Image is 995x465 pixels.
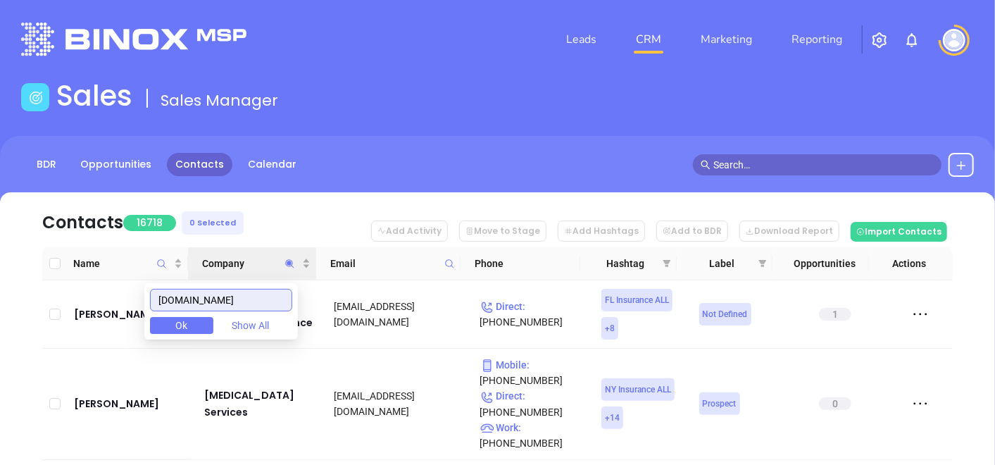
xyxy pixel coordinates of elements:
[630,25,667,54] a: CRM
[204,387,314,421] a: [MEDICAL_DATA] Services
[943,29,965,51] img: user
[150,289,292,311] input: Search
[786,25,848,54] a: Reporting
[819,308,851,321] span: 1
[663,259,671,268] span: filter
[21,23,246,56] img: logo
[480,390,526,402] span: Direct :
[480,299,582,330] p: [PHONE_NUMBER]
[480,422,522,433] span: Work :
[176,318,188,333] span: Ok
[461,247,581,280] th: Phone
[150,317,213,334] button: Ok
[703,396,737,411] span: Prospect
[869,247,941,280] th: Actions
[56,79,132,113] h1: Sales
[73,256,171,271] span: Name
[72,153,160,176] a: Opportunities
[772,247,869,280] th: Opportunities
[74,395,184,412] a: [PERSON_NAME]
[182,211,244,235] div: 0 Selected
[851,222,947,242] button: Import Contacts
[334,299,460,330] div: [EMAIL_ADDRESS][DOMAIN_NAME]
[239,153,305,176] a: Calendar
[605,382,671,397] span: NY Insurance ALL
[713,157,934,173] input: Search…
[561,25,602,54] a: Leads
[330,256,439,271] span: Email
[758,259,767,268] span: filter
[701,160,711,170] span: search
[167,153,232,176] a: Contacts
[703,306,748,322] span: Not Defined
[74,306,184,323] a: [PERSON_NAME]
[28,153,65,176] a: BDR
[480,420,582,451] p: [PHONE_NUMBER]
[188,247,316,280] th: Company
[903,32,920,49] img: iconNotification
[219,317,282,334] button: Show All
[605,410,620,426] span: + 14
[594,256,657,271] span: Hashtag
[123,215,176,231] span: 16718
[605,292,669,308] span: FL Insurance ALL
[42,210,123,235] div: Contacts
[691,256,753,271] span: Label
[480,301,526,312] span: Direct :
[695,25,758,54] a: Marketing
[660,253,674,274] span: filter
[480,359,530,371] span: Mobile :
[202,256,299,271] span: Company
[161,89,278,111] span: Sales Manager
[819,397,851,410] span: 0
[232,318,270,333] span: Show All
[756,253,770,274] span: filter
[480,357,582,388] p: [PHONE_NUMBER]
[605,321,615,336] span: + 8
[334,388,460,419] div: [EMAIL_ADDRESS][DOMAIN_NAME]
[480,388,582,419] p: [PHONE_NUMBER]
[68,247,188,280] th: Name
[871,32,888,49] img: iconSetting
